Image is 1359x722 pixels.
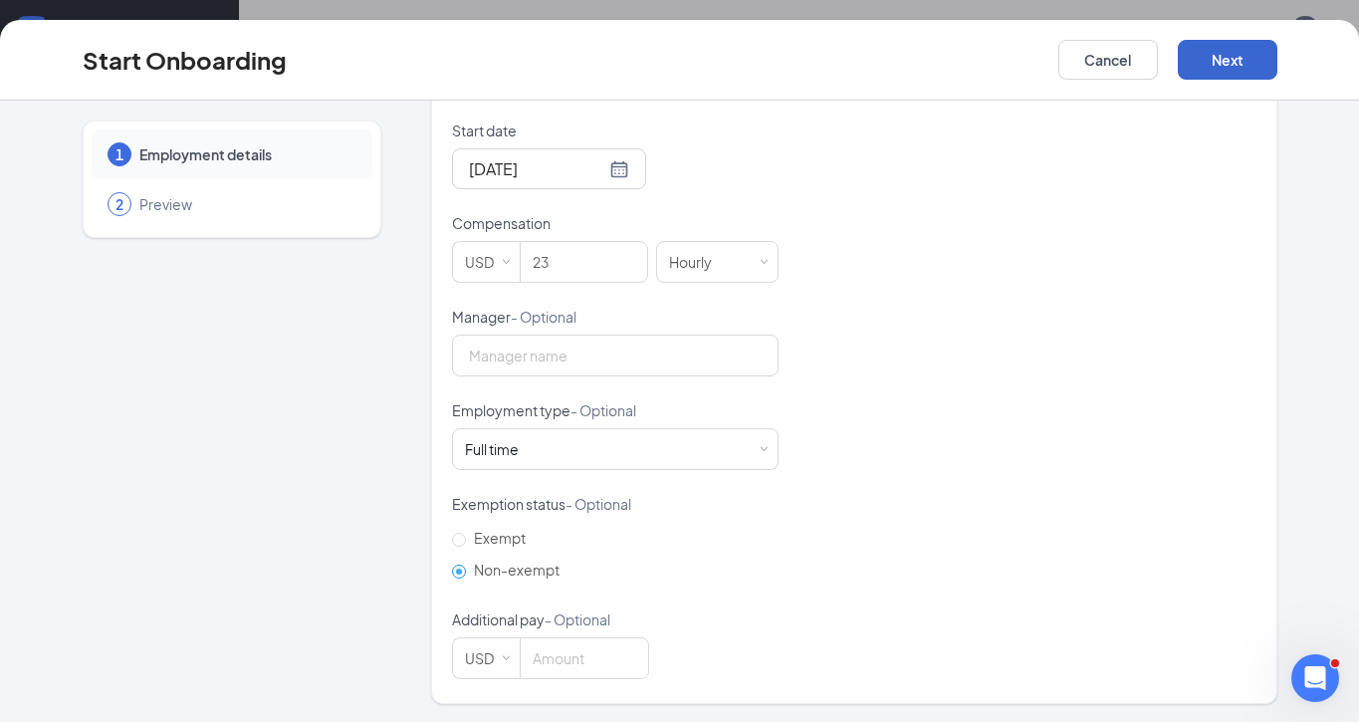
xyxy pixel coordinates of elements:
[469,156,605,181] input: Aug 20, 2025
[465,638,508,678] div: USD
[465,439,533,459] div: [object Object]
[566,495,631,513] span: - Optional
[452,335,779,376] input: Manager name
[452,213,779,233] p: Compensation
[139,144,352,164] span: Employment details
[465,439,519,459] div: Full time
[452,400,779,420] p: Employment type
[669,242,726,282] div: Hourly
[511,308,576,326] span: - Optional
[115,144,123,164] span: 1
[465,242,508,282] div: USD
[452,120,779,140] p: Start date
[545,610,610,628] span: - Optional
[115,194,123,214] span: 2
[1058,40,1158,80] button: Cancel
[139,194,352,214] span: Preview
[466,561,567,579] span: Non-exempt
[1291,654,1339,702] iframe: Intercom live chat
[1178,40,1277,80] button: Next
[570,401,636,419] span: - Optional
[521,638,648,678] input: Amount
[466,529,534,547] span: Exempt
[452,609,779,629] p: Additional pay
[452,494,779,514] p: Exemption status
[521,242,647,282] input: Amount
[452,307,779,327] p: Manager
[83,43,287,77] h3: Start Onboarding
